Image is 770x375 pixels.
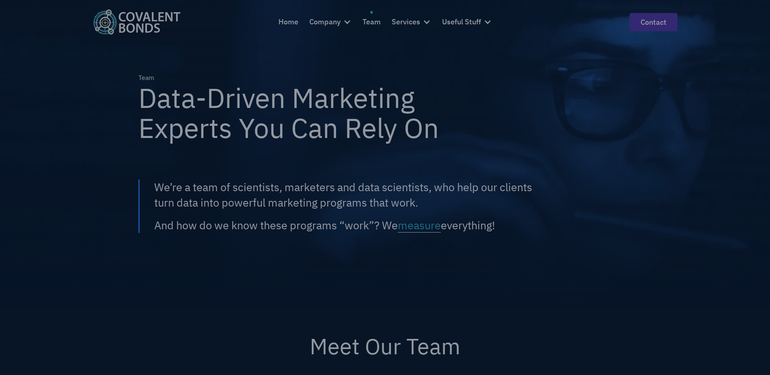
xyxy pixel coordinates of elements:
[398,218,441,233] span: measure
[93,9,181,34] img: Covalent Bonds White / Teal Logo
[392,11,431,33] div: Services
[138,83,502,143] h1: Data-Driven Marketing Experts You Can Rely On
[392,16,420,28] div: Services
[154,179,533,210] div: We’re a team of scientists, marketers and data scientists, who help our clients turn data into po...
[442,16,481,28] div: Useful Stuff
[630,13,677,31] a: contact
[362,16,381,28] div: Team
[309,16,341,28] div: Company
[309,11,352,33] div: Company
[278,16,298,28] div: Home
[93,9,181,34] a: home
[138,73,154,83] div: Team
[151,335,619,357] h2: Meet Our Team
[154,218,495,233] div: And how do we know these programs “work”? We everything!
[278,11,298,33] a: Home
[362,11,381,33] a: Team
[442,11,492,33] div: Useful Stuff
